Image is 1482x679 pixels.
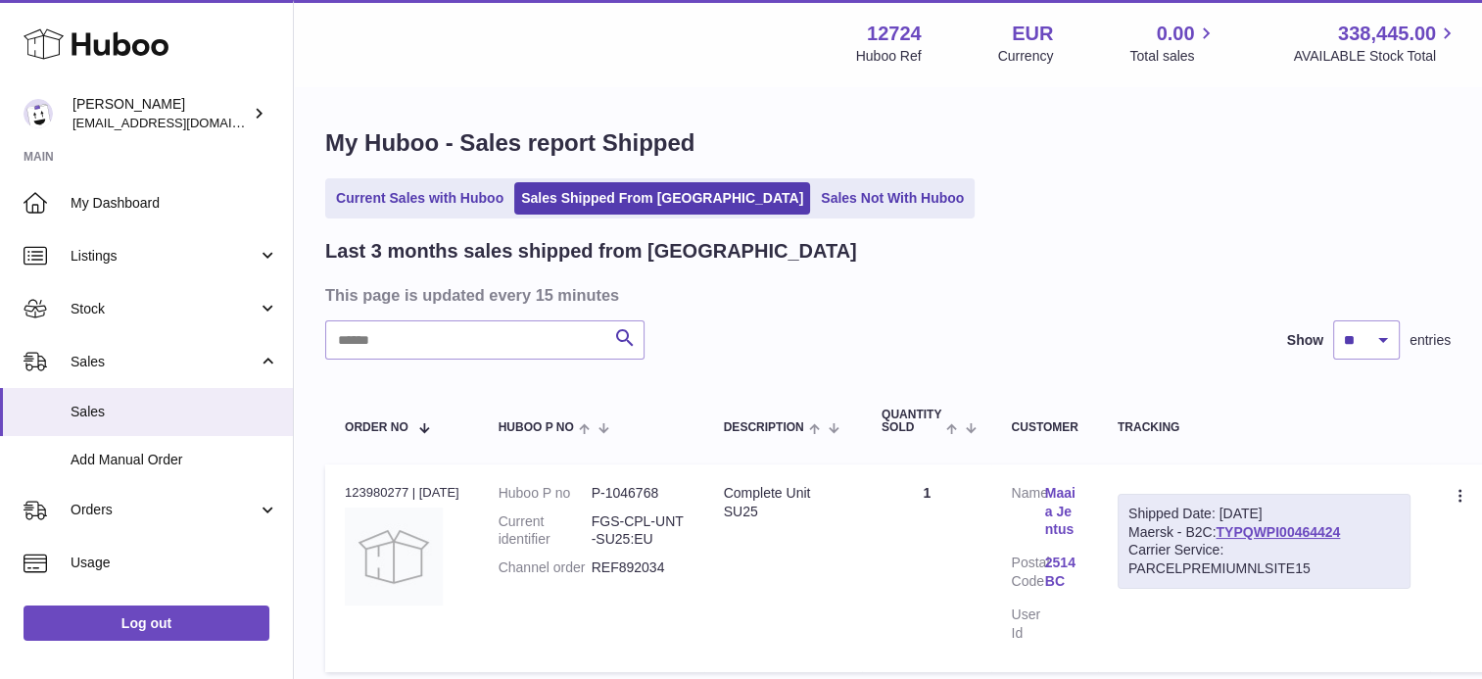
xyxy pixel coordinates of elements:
[1128,505,1400,523] div: Shipped Date: [DATE]
[592,484,685,503] dd: P-1046768
[1011,554,1044,596] dt: Postal Code
[882,409,941,434] span: Quantity Sold
[1012,21,1053,47] strong: EUR
[499,558,592,577] dt: Channel order
[1118,421,1410,434] div: Tracking
[24,99,53,128] img: internalAdmin-12724@internal.huboo.com
[71,194,278,213] span: My Dashboard
[1410,331,1451,350] span: entries
[71,300,258,318] span: Stock
[325,284,1446,306] h3: This page is updated every 15 minutes
[1129,47,1217,66] span: Total sales
[71,403,278,421] span: Sales
[867,21,922,47] strong: 12724
[325,238,857,265] h2: Last 3 months sales shipped from [GEOGRAPHIC_DATA]
[345,484,459,502] div: 123980277 | [DATE]
[1045,484,1078,540] a: Maaia Jentus
[1045,554,1078,591] a: 2514 BC
[325,127,1451,159] h1: My Huboo - Sales report Shipped
[345,421,408,434] span: Order No
[71,451,278,469] span: Add Manual Order
[724,484,842,521] div: Complete Unit SU25
[329,182,510,215] a: Current Sales with Huboo
[1129,21,1217,66] a: 0.00 Total sales
[499,484,592,503] dt: Huboo P no
[1293,21,1458,66] a: 338,445.00 AVAILABLE Stock Total
[592,512,685,550] dd: FGS-CPL-UNT-SU25:EU
[814,182,971,215] a: Sales Not With Huboo
[514,182,810,215] a: Sales Shipped From [GEOGRAPHIC_DATA]
[499,512,592,550] dt: Current identifier
[1338,21,1436,47] span: 338,445.00
[1128,541,1400,578] div: Carrier Service: PARCELPREMIUMNLSITE15
[345,508,443,606] img: no-photo.jpg
[1287,331,1323,350] label: Show
[71,353,258,371] span: Sales
[592,558,685,577] dd: REF892034
[24,606,269,641] a: Log out
[72,95,249,132] div: [PERSON_NAME]
[71,501,258,519] span: Orders
[499,421,574,434] span: Huboo P no
[1216,524,1340,540] a: TYPQWPI00464424
[1293,47,1458,66] span: AVAILABLE Stock Total
[1011,606,1044,643] dt: User Id
[724,421,804,434] span: Description
[998,47,1054,66] div: Currency
[1011,421,1077,434] div: Customer
[1157,21,1195,47] span: 0.00
[862,464,991,672] td: 1
[856,47,922,66] div: Huboo Ref
[1118,494,1410,590] div: Maersk - B2C:
[71,247,258,266] span: Listings
[1011,484,1044,545] dt: Name
[71,554,278,572] span: Usage
[72,115,288,130] span: [EMAIL_ADDRESS][DOMAIN_NAME]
